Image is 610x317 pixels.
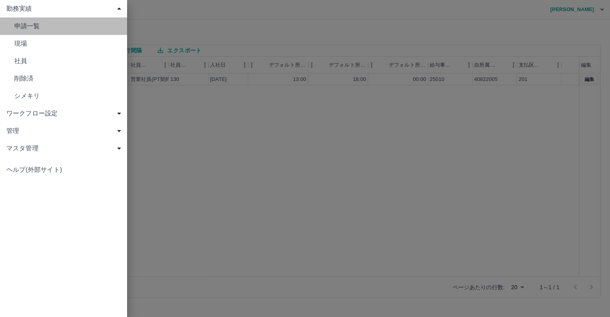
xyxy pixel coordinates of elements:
span: シメキリ [14,91,121,101]
span: マスタ管理 [6,144,124,153]
span: ヘルプ(外部サイト) [6,165,121,175]
span: 削除済 [14,74,121,83]
span: 管理 [6,126,124,136]
span: 勤務実績 [6,4,124,13]
span: 現場 [14,39,121,48]
span: 社員 [14,56,121,66]
span: 申請一覧 [14,21,121,31]
span: ワークフロー設定 [6,109,124,118]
